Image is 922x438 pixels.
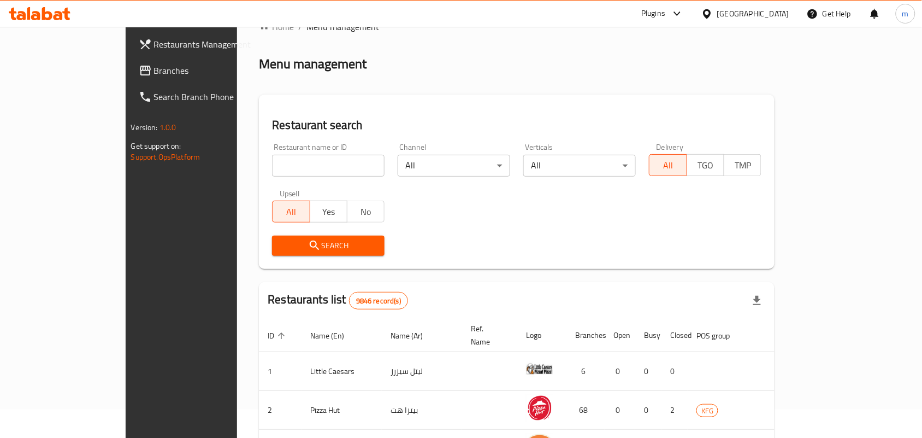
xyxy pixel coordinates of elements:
span: ID [268,329,288,342]
span: All [654,157,682,173]
td: 0 [635,352,661,391]
span: Name (En) [310,329,358,342]
a: Restaurants Management [130,31,280,57]
span: TMP [729,157,757,173]
img: Little Caesars [526,355,553,383]
button: No [347,201,385,223]
div: Plugins [641,7,665,20]
span: Search [281,239,376,253]
span: Name (Ar) [391,329,437,342]
span: Version: [131,120,158,135]
a: Branches [130,57,280,84]
td: 6 [566,352,605,391]
a: Search Branch Phone [130,84,280,110]
h2: Restaurant search [272,117,761,133]
span: Yes [315,204,343,220]
td: 2 [259,391,302,430]
td: 68 [566,391,605,430]
span: TGO [691,157,720,173]
label: Upsell [280,190,300,197]
td: 1 [259,352,302,391]
button: TMP [724,154,761,176]
span: Ref. Name [471,322,504,348]
img: Pizza Hut [526,394,553,422]
div: All [523,155,636,177]
button: Yes [310,201,347,223]
td: 0 [635,391,661,430]
td: Pizza Hut [302,391,382,430]
div: All [398,155,510,177]
th: Logo [517,319,566,352]
th: Branches [566,319,605,352]
span: Restaurants Management [154,38,271,51]
div: Total records count [349,292,408,309]
span: Menu management [306,20,379,33]
span: Search Branch Phone [154,90,271,103]
input: Search for restaurant name or ID.. [272,155,385,177]
h2: Menu management [259,55,367,73]
span: All [277,204,305,220]
span: POS group [696,329,744,342]
button: All [272,201,310,223]
td: 2 [661,391,688,430]
a: Support.OpsPlatform [131,150,200,164]
label: Delivery [657,143,684,151]
span: KFG [697,405,718,417]
td: بيتزا هت [382,391,462,430]
td: 0 [661,352,688,391]
li: / [298,20,302,33]
td: 0 [605,391,635,430]
span: 9846 record(s) [350,296,407,306]
td: 0 [605,352,635,391]
span: 1.0.0 [159,120,176,135]
th: Closed [661,319,688,352]
div: Export file [744,288,770,314]
th: Busy [635,319,661,352]
button: TGO [687,154,724,176]
th: Open [605,319,635,352]
td: ليتل سيزرز [382,352,462,391]
td: Little Caesars [302,352,382,391]
span: Branches [154,64,271,77]
button: Search [272,236,385,256]
div: [GEOGRAPHIC_DATA] [717,8,789,20]
span: No [352,204,380,220]
span: m [902,8,909,20]
button: All [649,154,687,176]
h2: Restaurants list [268,291,408,309]
span: Get support on: [131,139,181,153]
